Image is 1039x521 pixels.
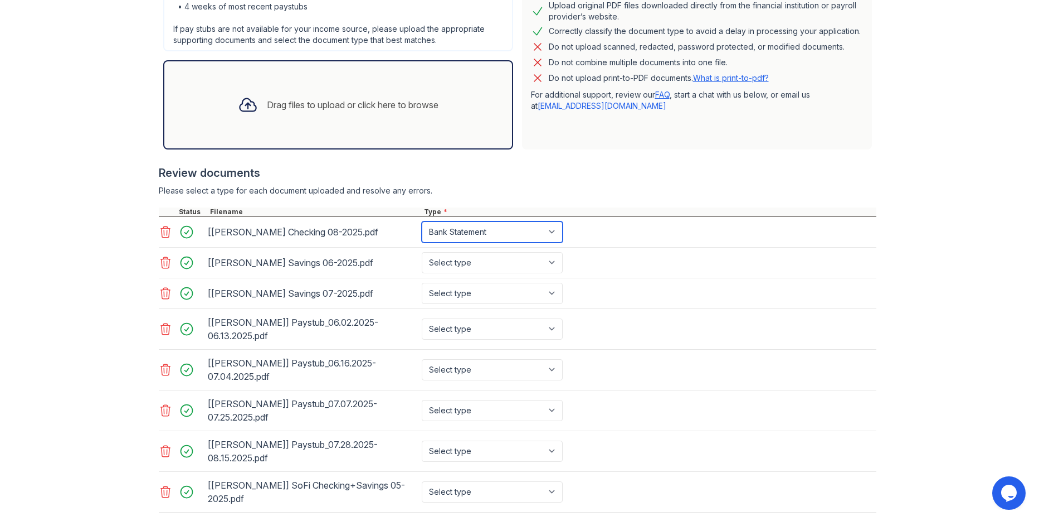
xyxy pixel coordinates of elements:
div: Filename [208,208,422,216]
div: [[PERSON_NAME]] Paystub_07.07.2025-07.25.2025.pdf [208,395,417,426]
div: Please select a type for each document uploaded and resolve any errors. [159,185,876,196]
a: What is print-to-pdf? [693,73,769,83]
div: [[PERSON_NAME]] Paystub_07.28.2025-08.15.2025.pdf [208,436,417,467]
div: Do not combine multiple documents into one file. [549,56,728,69]
div: Status [177,208,208,216]
div: Correctly classify the document type to avoid a delay in processing your application. [549,25,861,38]
a: [EMAIL_ADDRESS][DOMAIN_NAME] [538,101,666,110]
div: [[PERSON_NAME] Savings 06-2025.pdf [208,254,417,272]
div: [[PERSON_NAME]] Paystub_06.02.2025-06.13.2025.pdf [208,313,417,345]
div: [[PERSON_NAME] Savings 07-2025.pdf [208,284,417,302]
div: Type [422,208,876,216]
div: [[PERSON_NAME]] Paystub_06.16.2025-07.04.2025.pdf [208,354,417,385]
iframe: chat widget [992,476,1028,510]
div: Review documents [159,165,876,181]
div: Do not upload scanned, redacted, password protected, or modified documents. [549,40,845,54]
div: [[PERSON_NAME] Checking 08-2025.pdf [208,223,417,241]
div: Drag files to upload or click here to browse [267,98,438,112]
div: [[PERSON_NAME]] SoFi Checking+Savings 05-2025.pdf [208,476,417,508]
p: Do not upload print-to-PDF documents. [549,73,769,84]
p: For additional support, review our , start a chat with us below, or email us at [531,89,863,112]
a: FAQ [655,90,670,99]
